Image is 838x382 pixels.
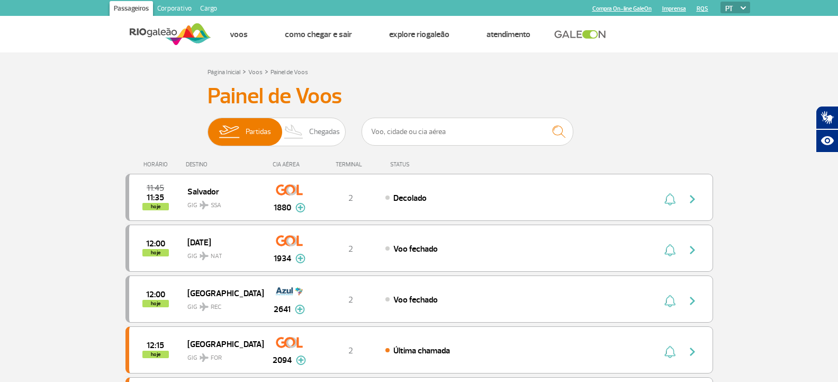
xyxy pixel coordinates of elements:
[147,184,164,192] span: 2025-09-29 11:45:00
[664,193,675,206] img: sino-painel-voo.svg
[686,244,699,256] img: seta-direita-painel-voo.svg
[200,353,209,362] img: destiny_airplane.svg
[273,354,292,367] span: 2094
[686,345,699,358] img: seta-direita-painel-voo.svg
[664,244,675,256] img: sino-painel-voo.svg
[146,291,165,298] span: 2025-09-29 12:00:00
[274,303,291,316] span: 2641
[697,5,708,12] a: RQS
[348,295,353,305] span: 2
[186,161,263,168] div: DESTINO
[187,246,255,261] span: GIG
[686,295,699,307] img: seta-direita-painel-voo.svg
[142,351,169,358] span: hoje
[211,252,222,261] span: NAT
[153,1,196,18] a: Corporativo
[278,118,310,146] img: slider-desembarque
[187,337,255,351] span: [GEOGRAPHIC_DATA]
[142,249,169,256] span: hoje
[211,201,221,210] span: SSA
[348,193,353,203] span: 2
[295,203,305,212] img: mais-info-painel-voo.svg
[265,65,268,77] a: >
[274,201,291,214] span: 1880
[309,118,340,146] span: Chegadas
[212,118,246,146] img: slider-embarque
[208,83,631,110] h3: Painel de Voos
[274,252,291,265] span: 1934
[200,252,209,260] img: destiny_airplane.svg
[211,353,222,363] span: FOR
[230,29,248,40] a: Voos
[393,244,438,254] span: Voo fechado
[187,235,255,249] span: [DATE]
[187,286,255,300] span: [GEOGRAPHIC_DATA]
[393,193,427,203] span: Decolado
[816,106,838,153] div: Plugin de acessibilidade da Hand Talk.
[348,244,353,254] span: 2
[246,118,271,146] span: Partidas
[816,129,838,153] button: Abrir recursos assistivos.
[263,161,316,168] div: CIA AÉREA
[200,201,209,209] img: destiny_airplane.svg
[142,300,169,307] span: hoje
[592,5,652,12] a: Compra On-line GaleOn
[208,68,240,76] a: Página Inicial
[187,184,255,198] span: Salvador
[142,203,169,210] span: hoje
[389,29,449,40] a: Explore RIOgaleão
[248,68,263,76] a: Voos
[385,161,471,168] div: STATUS
[664,345,675,358] img: sino-painel-voo.svg
[211,303,221,312] span: REC
[316,161,385,168] div: TERMINAL
[187,297,255,312] span: GIG
[296,356,306,365] img: mais-info-painel-voo.svg
[285,29,352,40] a: Como chegar e sair
[187,348,255,363] span: GIG
[110,1,153,18] a: Passageiros
[271,68,308,76] a: Painel de Voos
[196,1,221,18] a: Cargo
[393,295,438,305] span: Voo fechado
[129,161,186,168] div: HORÁRIO
[146,240,165,247] span: 2025-09-29 12:00:00
[147,342,164,349] span: 2025-09-29 12:15:00
[295,254,305,263] img: mais-info-painel-voo.svg
[664,295,675,307] img: sino-painel-voo.svg
[295,305,305,314] img: mais-info-painel-voo.svg
[686,193,699,206] img: seta-direita-painel-voo.svg
[393,345,450,356] span: Última chamada
[187,195,255,210] span: GIG
[486,29,530,40] a: Atendimento
[200,303,209,311] img: destiny_airplane.svg
[242,65,246,77] a: >
[348,345,353,356] span: 2
[816,106,838,129] button: Abrir tradutor de língua de sinais.
[147,194,164,201] span: 2025-09-29 11:35:42
[662,5,686,12] a: Imprensa
[362,118,573,146] input: Voo, cidade ou cia aérea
